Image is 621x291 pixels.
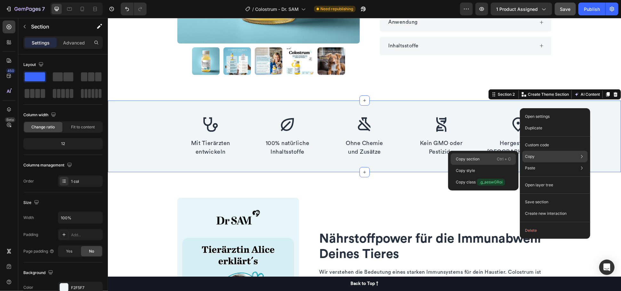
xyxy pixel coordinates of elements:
[555,3,576,15] button: Save
[525,182,553,188] p: Open layer tree
[378,121,443,130] p: Hergestellt in
[525,142,549,148] p: Custom code
[281,2,310,7] span: Anwendung
[23,161,73,170] div: Columns management
[71,285,101,291] div: F2F5F7
[223,120,290,139] div: Rich Text Editor. Editing area: main
[522,225,588,236] button: Delete
[281,25,311,30] span: Inhaltsstoffe
[121,3,147,15] div: Undo/Redo
[560,6,571,12] span: Save
[32,124,55,130] span: Change ratio
[320,6,353,12] span: Need republishing
[23,111,57,119] div: Column width
[42,5,45,13] p: 7
[23,215,34,221] div: Width
[31,23,84,30] p: Section
[456,168,475,174] p: Copy style
[66,248,72,254] span: Yes
[89,248,94,254] span: No
[5,117,15,122] div: Beta
[23,248,54,254] div: Page padding
[525,165,535,171] p: Paste
[389,74,408,79] div: Section 2
[477,179,505,186] span: .g_aeswGRoi
[147,29,174,57] img: Deine Tierwelt - Colostrum - Von Tierärzten entwickelt
[71,232,101,238] div: Add...
[23,285,33,290] div: Color
[456,179,505,186] p: Copy class
[147,121,212,138] p: 100% natürliche Inhaltsstoffe
[70,121,135,138] p: Mit Tierärzten entwickeln
[491,3,552,15] button: 1 product assigned
[497,156,511,162] p: Ctrl + C
[420,74,461,79] p: Create Theme Section
[525,199,548,205] p: Save section
[178,29,206,57] img: Deine Tierwelt - Colostrum - Wirkungen
[63,39,85,46] p: Advanced
[525,210,567,217] p: Create new interaction
[599,260,615,275] div: Open Intercom Messenger
[496,6,538,12] span: 1 product assigned
[23,198,40,207] div: Size
[211,213,444,245] h2: Nährstoffpower für die Immunabwehr Deines Tieres
[525,154,535,159] p: Copy
[58,212,102,223] input: Auto
[456,156,480,162] p: Copy section
[224,121,289,130] p: Ohne Chemie
[25,139,101,148] div: 12
[465,73,493,80] button: AI Content
[525,125,542,131] p: Duplicate
[116,29,143,57] img: Deine Tierwelt - Colostrum - Besonderheiten
[3,3,48,15] button: 7
[71,124,95,130] span: Fit to content
[252,6,254,12] span: /
[108,18,621,291] iframe: Design area
[525,114,550,119] p: Open settings
[6,68,15,73] div: 450
[301,121,366,138] p: Kein GMO oder Pestizide
[71,179,101,184] div: 1 col
[584,6,600,12] div: Publish
[23,178,34,184] div: Order
[243,263,270,269] div: Back to Top ↑
[224,130,289,138] p: und Zusätze
[210,29,237,57] img: Deine Tierwelt - Colostrum - Reviews
[23,232,38,238] div: Padding
[255,6,299,12] span: Colostrum - Dr. SAM
[578,3,605,15] button: Publish
[377,120,444,139] div: Rich Text Editor. Editing area: main
[32,39,50,46] p: Settings
[378,130,443,138] p: [GEOGRAPHIC_DATA]
[23,61,45,69] div: Layout
[23,269,54,277] div: Background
